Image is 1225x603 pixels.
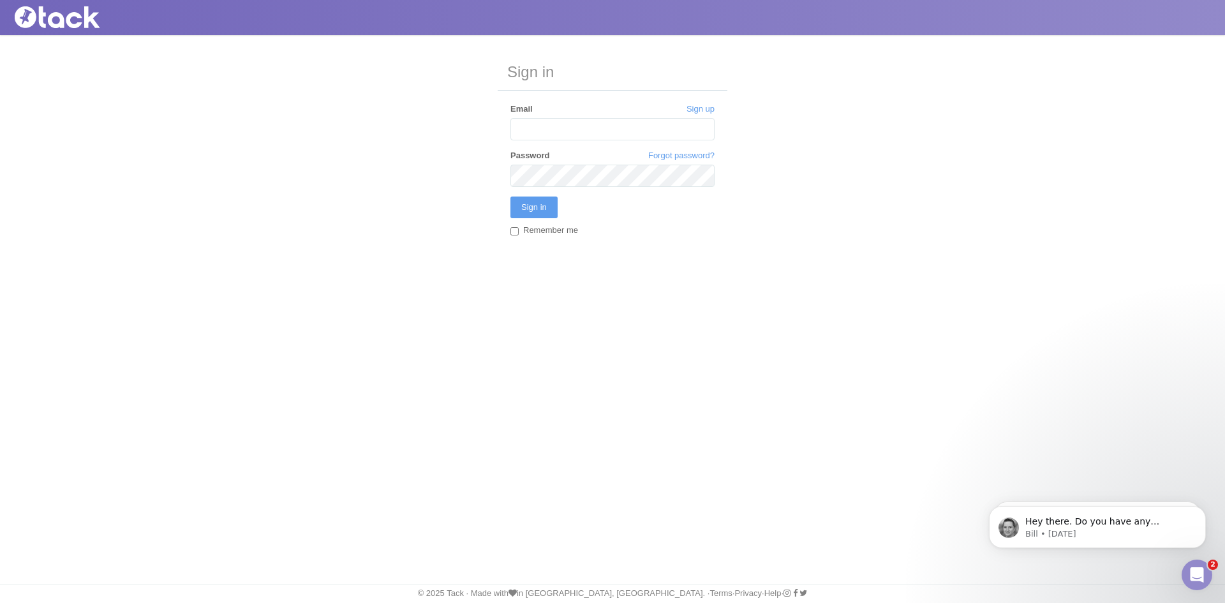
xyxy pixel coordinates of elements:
iframe: Intercom notifications message [970,479,1225,569]
input: Sign in [510,197,558,218]
label: Remember me [510,225,578,238]
div: © 2025 Tack · Made with in [GEOGRAPHIC_DATA], [GEOGRAPHIC_DATA]. · · · · [3,588,1222,599]
img: Tack [10,6,137,28]
a: Privacy [734,588,762,598]
a: Sign up [687,103,715,115]
a: Help [764,588,782,598]
h3: Sign in [498,54,727,91]
label: Password [510,150,549,161]
a: Forgot password? [648,150,715,161]
iframe: Intercom live chat [1182,560,1212,590]
input: Remember me [510,227,519,235]
a: Terms [709,588,732,598]
span: 2 [1208,560,1218,570]
label: Email [510,103,533,115]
